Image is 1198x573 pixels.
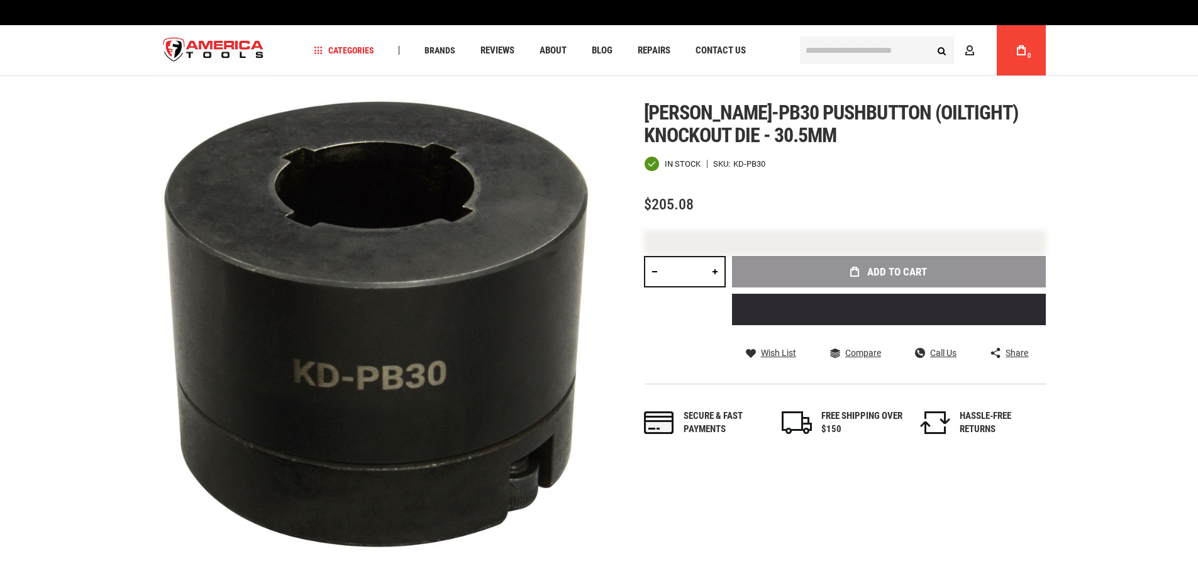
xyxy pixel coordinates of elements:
div: HASSLE-FREE RETURNS [960,409,1041,437]
img: main product photo [153,101,599,548]
span: Repairs [638,46,670,55]
span: Categories [314,46,374,55]
span: Call Us [930,348,957,357]
a: Wish List [746,347,796,359]
span: $205.08 [644,196,694,213]
a: Compare [830,347,881,359]
a: Blog [586,42,618,59]
a: Categories [308,42,380,59]
strong: SKU [713,160,733,168]
a: store logo [153,27,275,74]
span: About [540,46,567,55]
a: Reviews [475,42,520,59]
a: Brands [419,42,461,59]
a: About [534,42,572,59]
span: 0 [1028,52,1031,59]
img: shipping [782,411,812,434]
button: Search [930,38,954,62]
span: Contact Us [696,46,746,55]
span: Reviews [480,46,514,55]
span: Wish List [761,348,796,357]
div: KD-PB30 [733,160,765,168]
div: Secure & fast payments [684,409,765,437]
span: In stock [665,160,701,168]
div: FREE SHIPPING OVER $150 [821,409,903,437]
span: Share [1006,348,1028,357]
img: America Tools [153,27,275,74]
span: Brands [424,46,455,55]
span: [PERSON_NAME]-pb30 pushbutton (oiltight) knockout die - 30.5mm [644,101,1019,147]
span: Compare [845,348,881,357]
img: returns [920,411,950,434]
a: Contact Us [690,42,752,59]
img: payments [644,411,674,434]
a: Call Us [915,347,957,359]
a: Repairs [632,42,676,59]
div: Availability [644,156,701,172]
a: 0 [1009,25,1033,75]
span: Blog [592,46,613,55]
